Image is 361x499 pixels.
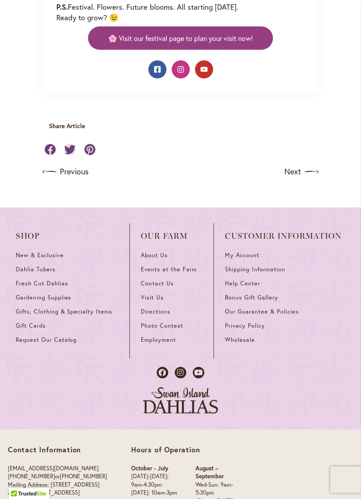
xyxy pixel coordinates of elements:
[141,308,170,315] span: Directions
[225,308,298,315] span: Our Guarantee & Policies
[8,445,107,454] p: Contact Information
[141,322,183,329] span: Photo Contest
[225,336,255,344] span: Wholesale
[42,165,56,179] img: arrow icon
[157,367,168,378] a: Dahlias on Facebook
[16,322,46,329] span: Gift Cards
[175,367,186,378] a: Dahlias on Instagram
[131,465,178,473] p: October - July
[141,251,168,259] span: About Us
[195,60,213,78] a: YouTube: Swan Island Dahlias
[193,367,204,378] a: Dahlias on Youtube
[141,280,174,287] span: Contact Us
[42,165,88,179] a: Previous
[225,280,260,287] span: Help Center
[131,445,238,454] p: Hours of Operation
[172,60,190,78] a: Instagram: Swan Island Dahlias
[88,26,273,50] a: 🌸 Visit our festival page to plan your visit now!
[141,266,196,273] span: Events at the Farm
[42,122,91,130] p: Share Article
[284,165,319,179] a: Next
[131,489,178,497] p: [DATE]: 10am-3pm
[16,266,55,273] span: Dahlia Tubers
[141,336,176,344] span: Employment
[16,336,77,344] span: Request Our Catalog
[84,144,96,155] a: Share on Pinterest
[141,232,203,240] span: Our Farm
[16,232,118,240] span: Shop
[225,251,259,259] span: My Account
[225,266,285,273] span: Shipping Information
[141,294,164,301] span: Visit Us
[225,322,265,329] span: Privacy Policy
[108,33,253,43] span: 🌸 Visit our festival page to plan your visit now!
[16,308,112,315] span: Gifts, Clothing & Specialty Items
[16,251,64,259] span: New & Exclusive
[44,144,56,155] a: Share on Facebook
[56,2,68,12] strong: P.S.
[64,144,76,155] a: Share on Twitter
[225,232,342,240] span: Customer Information
[225,294,278,301] span: Bonus Gift Gallery
[8,465,99,472] a: [EMAIL_ADDRESS][DOMAIN_NAME]
[148,60,166,78] a: Facebook: Swan Island Dahlias
[16,280,68,287] span: Fresh Cut Dahlias
[8,465,107,497] p: or Mailing Address: [STREET_ADDRESS] Address: [STREET_ADDRESS]
[305,165,319,179] img: arrow icon
[195,465,238,481] p: August – September
[16,294,71,301] span: Gardening Supplies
